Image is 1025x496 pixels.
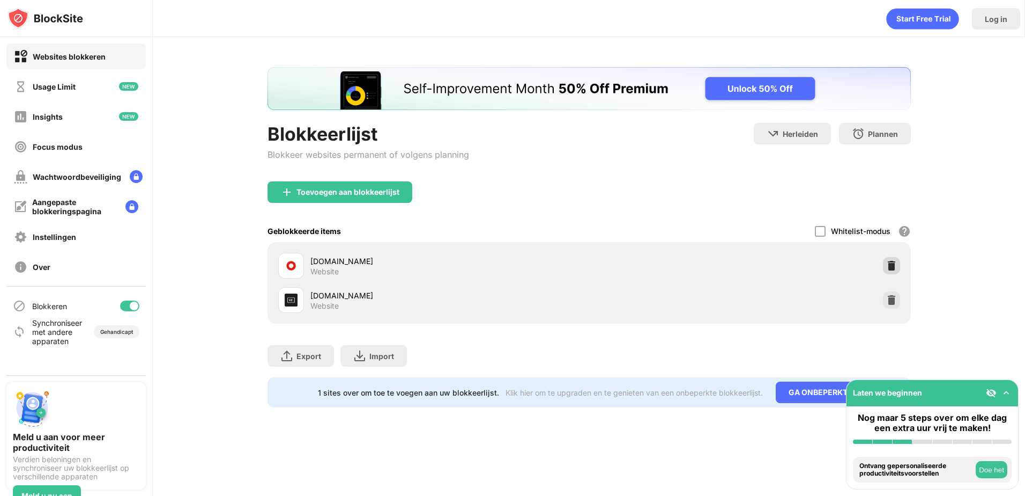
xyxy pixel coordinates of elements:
img: lock-menu.svg [130,170,143,183]
img: settings-off.svg [14,230,27,244]
div: Blokkeren [32,302,67,311]
div: Gehandicapt [100,329,133,335]
img: favicons [285,294,298,307]
div: Whitelist-modus [831,227,890,236]
img: focus-off.svg [14,140,27,154]
div: Klik hier om te upgraden en te genieten van een onbeperkte blokkeerlijst. [506,388,763,397]
div: GA ONBEPERKT [776,382,860,403]
div: Aangepaste blokkeringspagina [32,198,117,216]
img: customize-block-page-off.svg [14,200,27,213]
img: sync-icon.svg [13,325,26,338]
div: Instellingen [33,232,76,242]
div: Website [310,267,339,276]
img: eye-not-visible.svg [986,388,997,398]
img: about-off.svg [14,260,27,274]
iframe: Banner [268,67,911,110]
div: Websites blokkeren [33,52,106,61]
img: logo-blocksite.svg [8,8,83,29]
div: Geblokkeerde items [268,227,341,236]
div: Log in [985,14,1007,24]
img: lock-menu.svg [125,200,138,213]
div: Insights [33,112,63,121]
div: Over [33,262,50,272]
div: Wachtwoordbeveiliging [33,172,121,181]
div: 1 sites over om toe te voegen aan uw blokkeerlijst. [318,388,499,397]
img: push-signup.svg [13,389,51,427]
div: Herleiden [783,129,818,138]
div: Meld u aan voor meer productiviteit [13,432,139,453]
div: Blokkeerlijst [268,123,469,145]
button: Doe het [976,461,1007,478]
div: animation [886,8,959,30]
div: Import [369,352,394,361]
div: Laten we beginnen [853,388,922,397]
div: Verdien beloningen en synchroniseer uw blokkeerlijst op verschillende apparaten [13,455,139,481]
div: Plannen [868,129,898,138]
img: password-protection-off.svg [14,170,27,184]
div: Nog maar 5 steps over om elke dag een extra uur vrij te maken! [853,413,1012,433]
img: time-usage-off.svg [14,80,27,93]
div: Synchroniseer met andere apparaten [32,318,87,346]
div: Usage Limit [33,82,76,91]
img: block-on.svg [14,50,27,63]
div: Blokkeer websites permanent of volgens planning [268,149,469,160]
div: [DOMAIN_NAME] [310,290,589,301]
img: insights-off.svg [14,110,27,123]
img: favicons [285,259,298,272]
div: Website [310,301,339,311]
div: Toevoegen aan blokkeerlijst [296,188,399,196]
img: blocking-icon.svg [13,300,26,312]
div: [DOMAIN_NAME] [310,256,589,267]
div: Ontvang gepersonaliseerde productiviteitsvoorstellen [859,462,973,478]
img: new-icon.svg [119,112,138,121]
div: Export [296,352,321,361]
img: new-icon.svg [119,82,138,91]
div: Focus modus [33,142,83,151]
img: omni-setup-toggle.svg [1001,388,1012,398]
